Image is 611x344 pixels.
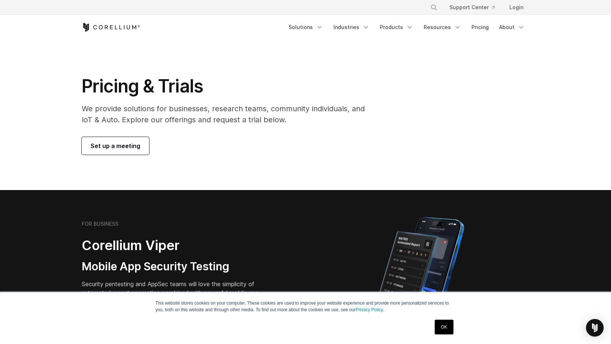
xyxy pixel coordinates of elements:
[427,1,441,14] button: Search
[284,21,328,34] a: Solutions
[329,21,374,34] a: Industries
[284,21,529,34] div: Navigation Menu
[495,21,529,34] a: About
[586,319,604,337] div: Open Intercom Messenger
[82,23,140,32] a: Corellium Home
[366,214,477,343] img: Corellium MATRIX automated report on iPhone showing app vulnerability test results across securit...
[82,75,375,97] h1: Pricing & Trials
[155,300,456,313] p: This website stores cookies on your computer. These cookies are used to improve your website expe...
[82,280,270,306] p: Security pentesting and AppSec teams will love the simplicity of automated report generation comb...
[356,307,384,312] a: Privacy Policy.
[82,260,270,274] h3: Mobile App Security Testing
[375,21,418,34] a: Products
[467,21,493,34] a: Pricing
[435,320,453,334] a: OK
[82,103,375,125] p: We provide solutions for businesses, research teams, community individuals, and IoT & Auto. Explo...
[504,1,529,14] a: Login
[419,21,466,34] a: Resources
[91,141,140,150] span: Set up a meeting
[82,221,119,227] h6: FOR BUSINESS
[421,1,529,14] div: Navigation Menu
[82,137,149,155] a: Set up a meeting
[444,1,501,14] a: Support Center
[82,237,270,254] h2: Corellium Viper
